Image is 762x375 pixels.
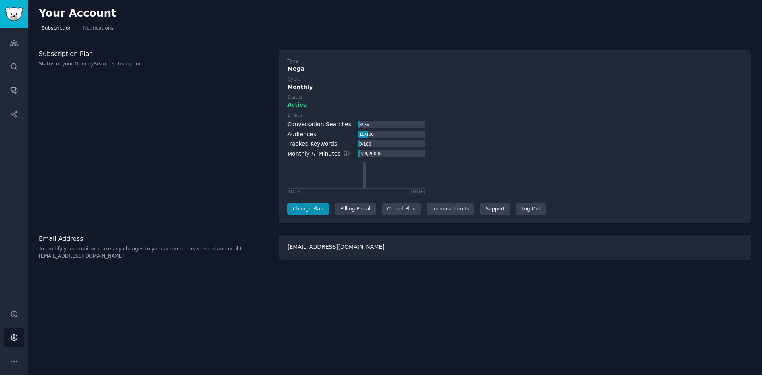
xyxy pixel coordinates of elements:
[287,140,337,148] div: Tracked Keywords
[42,25,72,32] span: Subscription
[358,140,372,148] div: 0 / 100
[287,150,358,158] div: Monthly AI Minutes
[5,7,23,21] img: GummySearch logo
[287,189,302,194] div: [DATE]
[382,203,421,215] div: Cancel Plan
[39,50,271,58] h3: Subscription Plan
[358,121,370,128] div: 39 / ∞
[287,76,300,83] div: Cycle
[358,131,374,138] div: 15 / 100
[335,203,376,215] div: Billing Portal
[287,130,316,138] div: Audiences
[287,120,351,129] div: Conversation Searches
[287,101,307,109] span: Active
[39,22,75,38] a: Subscription
[80,22,116,38] a: Notifications
[516,203,546,215] div: Log Out
[83,25,114,32] span: Notifications
[287,58,298,65] div: Type
[39,235,271,243] h3: Email Address
[358,150,383,157] div: 229 / 20000
[287,203,329,215] a: Change Plan
[287,94,303,101] div: Status
[39,246,271,260] p: To modify your email or make any changes to your account, please send an email to [EMAIL_ADDRESS]...
[287,65,743,73] div: Mega
[39,7,116,20] h2: Your Account
[39,61,271,68] p: Status of your GummySearch subscription
[480,203,510,215] a: Support
[287,112,302,119] div: Limits
[287,83,743,91] div: Monthly
[279,235,751,260] div: [EMAIL_ADDRESS][DOMAIN_NAME]
[427,203,475,215] a: Increase Limits
[411,189,425,194] div: [DATE]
